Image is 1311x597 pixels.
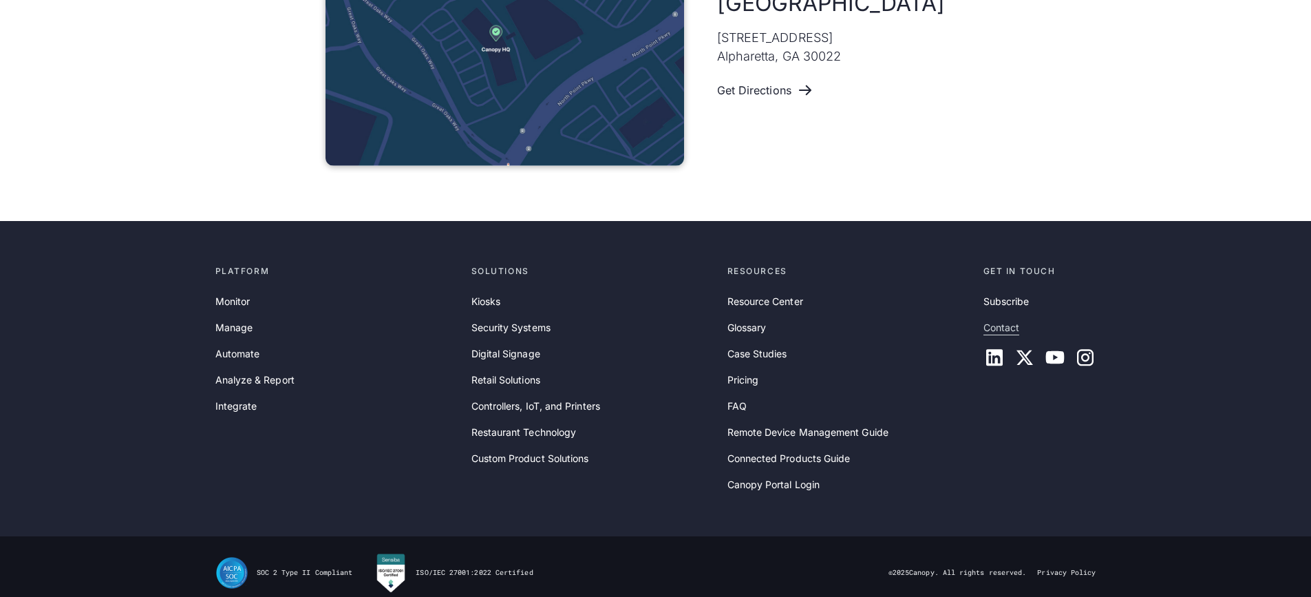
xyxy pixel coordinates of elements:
[888,568,1027,578] div: © Canopy. All rights reserved.
[727,425,888,440] a: Remote Device Management Guide
[471,451,589,466] a: Custom Product Solutions
[215,399,257,414] a: Integrate
[727,294,803,309] a: Resource Center
[215,265,460,277] div: Platform
[727,373,759,388] a: Pricing
[717,84,791,97] div: Get Directions
[257,568,353,578] div: SOC 2 Type II Compliant
[215,320,253,335] a: Manage
[471,294,500,309] a: Kiosks
[215,346,260,362] a: Automate
[893,568,909,577] span: 2025
[727,265,972,277] div: Resources
[471,373,540,388] a: Retail Solutions
[983,265,1096,277] div: Get in touch
[471,425,577,440] a: Restaurant Technology
[471,346,540,362] a: Digital Signage
[471,320,551,335] a: Security Systems
[717,76,813,104] a: Get Directions
[215,373,295,388] a: Analyze & Report
[374,553,407,593] img: Canopy RMM is Sensiba Certified for ISO/IEC
[727,477,820,492] a: Canopy Portal Login
[471,265,716,277] div: Solutions
[727,346,787,362] a: Case Studies
[717,28,842,65] p: [STREET_ADDRESS] Alpharetta, GA 30022
[983,320,1020,335] a: Contact
[727,320,767,335] a: Glossary
[983,294,1030,309] a: Subscribe
[727,399,747,414] a: FAQ
[416,568,533,578] div: ISO/IEC 27001:2022 Certified
[727,451,851,466] a: Connected Products Guide
[471,399,600,414] a: Controllers, IoT, and Printers
[1037,568,1096,578] a: Privacy Policy
[215,294,251,309] a: Monitor
[215,556,248,589] img: SOC II Type II Compliance Certification for Canopy Remote Device Management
